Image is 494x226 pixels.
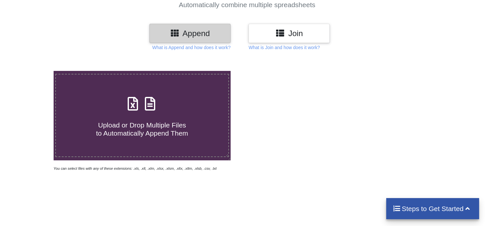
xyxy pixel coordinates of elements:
h4: Steps to Get Started [393,205,473,213]
p: What is Append and how does it work? [152,44,231,51]
i: You can select files with any of these extensions: .xls, .xlt, .xlm, .xlsx, .xlsm, .xltx, .xltm, ... [54,166,217,170]
h3: Append [154,29,226,38]
span: Upload or Drop Multiple Files to Automatically Append Them [96,121,188,137]
p: What is Join and how does it work? [248,44,320,51]
h3: Join [253,29,325,38]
